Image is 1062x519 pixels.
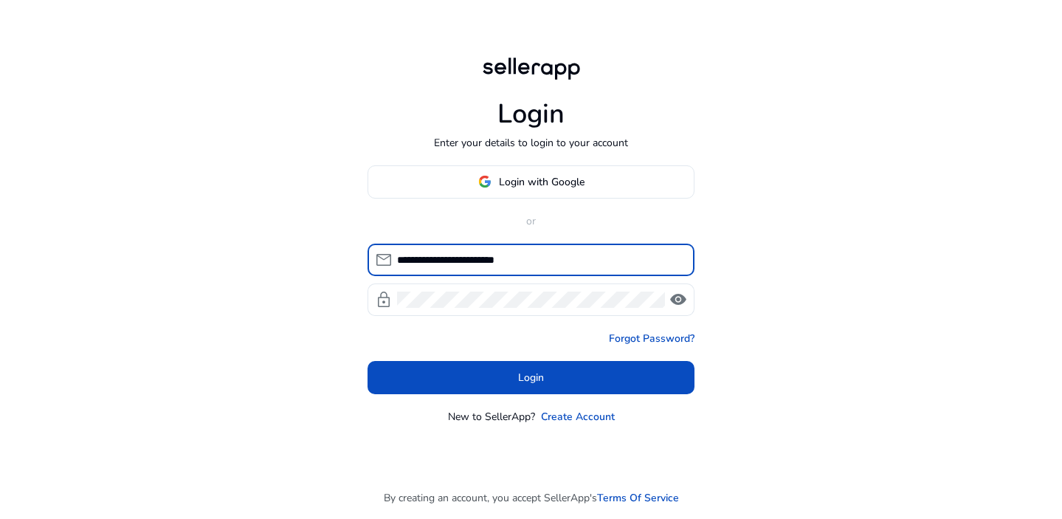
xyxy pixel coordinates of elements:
[597,490,679,506] a: Terms Of Service
[368,361,694,394] button: Login
[434,135,628,151] p: Enter your details to login to your account
[368,165,694,199] button: Login with Google
[375,251,393,269] span: mail
[478,175,492,188] img: google-logo.svg
[499,174,585,190] span: Login with Google
[368,213,694,229] p: or
[375,291,393,309] span: lock
[518,370,544,385] span: Login
[541,409,615,425] a: Create Account
[669,291,687,309] span: visibility
[448,409,535,425] p: New to SellerApp?
[497,98,565,130] h1: Login
[609,331,694,346] a: Forgot Password?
